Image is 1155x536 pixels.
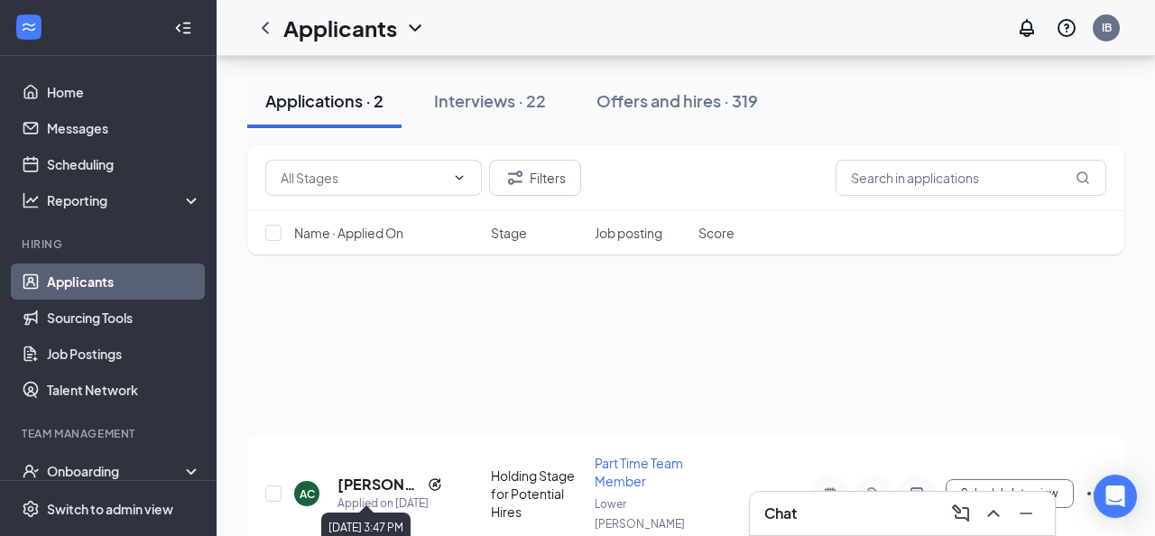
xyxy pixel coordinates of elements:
a: Applicants [47,263,201,300]
svg: Collapse [174,19,192,37]
a: Home [47,74,201,110]
span: Job posting [595,224,662,242]
div: Switch to admin view [47,500,173,518]
svg: Minimize [1015,503,1037,524]
svg: Analysis [22,191,40,209]
div: Open Intercom Messenger [1094,475,1137,518]
div: Applications · 2 [265,89,383,112]
button: Schedule Interview [946,479,1074,508]
svg: MagnifyingGlass [1076,171,1090,185]
div: Hiring [22,236,198,252]
svg: ComposeMessage [950,503,972,524]
svg: ChevronDown [452,171,467,185]
span: Lower [PERSON_NAME] [595,497,685,531]
input: Search in applications [836,160,1106,196]
svg: Tag [863,486,884,501]
input: All Stages [281,168,445,188]
svg: ActiveChat [906,486,928,501]
svg: ChevronLeft [254,17,276,39]
a: Talent Network [47,372,201,408]
div: Holding Stage for Potential Hires [491,467,584,521]
a: Sourcing Tools [47,300,201,336]
div: Applied on [DATE] [337,494,442,513]
svg: UserCheck [22,462,40,480]
svg: Filter [504,167,526,189]
svg: QuestionInfo [1056,17,1077,39]
svg: Note [819,486,841,501]
button: Minimize [1012,499,1040,528]
button: Filter Filters [489,160,581,196]
span: Stage [491,224,527,242]
div: IB [1102,20,1112,35]
h5: [PERSON_NAME] [PERSON_NAME] [337,475,420,494]
div: Interviews · 22 [434,89,546,112]
span: Name · Applied On [294,224,403,242]
div: Onboarding [47,462,186,480]
div: Reporting [47,191,202,209]
svg: ChevronDown [404,17,426,39]
svg: ChevronUp [983,503,1004,524]
button: ChevronUp [979,499,1008,528]
a: Scheduling [47,146,201,182]
h1: Applicants [283,13,397,43]
div: Offers and hires · 319 [596,89,758,112]
svg: Reapply [428,477,442,492]
a: Messages [47,110,201,146]
div: AC [300,486,315,502]
svg: Settings [22,500,40,518]
span: Score [698,224,735,242]
svg: Notifications [1016,17,1038,39]
svg: Ellipses [1085,483,1106,504]
h3: Chat [764,504,797,523]
a: Job Postings [47,336,201,372]
svg: WorkstreamLogo [20,18,38,36]
div: Team Management [22,426,198,441]
span: Part Time Team Member [595,455,683,489]
button: ComposeMessage [947,499,975,528]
